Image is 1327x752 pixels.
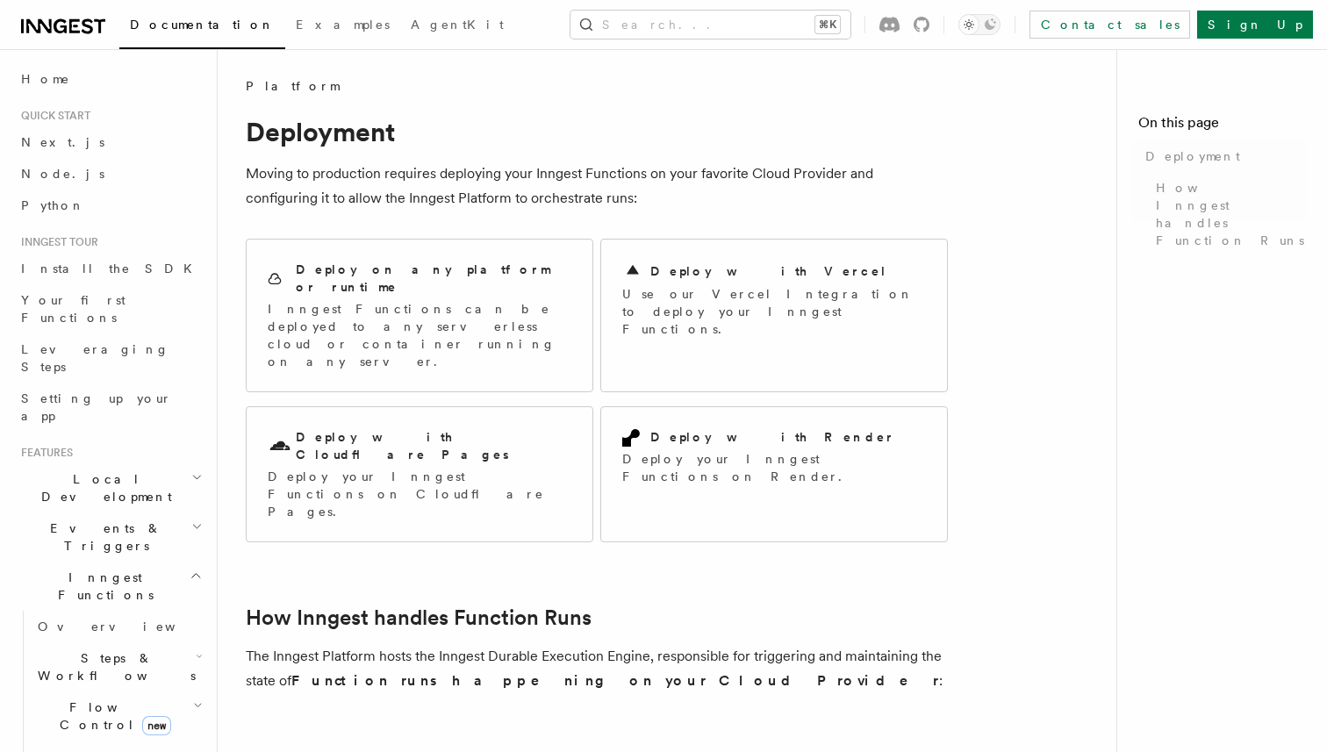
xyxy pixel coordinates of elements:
[246,77,339,95] span: Platform
[21,70,70,88] span: Home
[815,16,840,33] kbd: ⌘K
[268,468,571,520] p: Deploy your Inngest Functions on Cloudflare Pages.
[1197,11,1313,39] a: Sign Up
[21,198,85,212] span: Python
[14,463,206,512] button: Local Development
[14,235,98,249] span: Inngest tour
[1149,172,1306,256] a: How Inngest handles Function Runs
[1138,140,1306,172] a: Deployment
[21,167,104,181] span: Node.js
[1156,179,1306,249] span: How Inngest handles Function Runs
[14,446,73,460] span: Features
[14,109,90,123] span: Quick start
[268,300,571,370] p: Inngest Functions can be deployed to any serverless cloud or container running on any server.
[246,605,592,630] a: How Inngest handles Function Runs
[14,158,206,190] a: Node.js
[14,569,190,604] span: Inngest Functions
[14,190,206,221] a: Python
[570,11,850,39] button: Search...⌘K
[246,161,948,211] p: Moving to production requires deploying your Inngest Functions on your favorite Cloud Provider an...
[21,342,169,374] span: Leveraging Steps
[268,434,292,459] svg: Cloudflare
[14,126,206,158] a: Next.js
[142,716,171,735] span: new
[296,261,571,296] h2: Deploy on any platform or runtime
[246,239,593,392] a: Deploy on any platform or runtimeInngest Functions can be deployed to any serverless cloud or con...
[14,284,206,333] a: Your first Functions
[411,18,504,32] span: AgentKit
[246,406,593,542] a: Deploy with Cloudflare PagesDeploy your Inngest Functions on Cloudflare Pages.
[246,644,948,693] p: The Inngest Platform hosts the Inngest Durable Execution Engine, responsible for triggering and m...
[296,18,390,32] span: Examples
[21,261,203,276] span: Install the SDK
[650,262,887,280] h2: Deploy with Vercel
[31,642,206,691] button: Steps & Workflows
[38,620,219,634] span: Overview
[119,5,285,49] a: Documentation
[14,519,191,555] span: Events & Triggers
[14,63,206,95] a: Home
[285,5,400,47] a: Examples
[14,253,206,284] a: Install the SDK
[21,391,172,423] span: Setting up your app
[291,672,939,689] strong: Function runs happening on your Cloud Provider
[14,383,206,432] a: Setting up your app
[622,285,926,338] p: Use our Vercel Integration to deploy your Inngest Functions.
[246,116,948,147] h1: Deployment
[400,5,514,47] a: AgentKit
[14,470,191,505] span: Local Development
[1138,112,1306,140] h4: On this page
[650,428,895,446] h2: Deploy with Render
[296,428,571,463] h2: Deploy with Cloudflare Pages
[14,333,206,383] a: Leveraging Steps
[622,450,926,485] p: Deploy your Inngest Functions on Render.
[21,293,126,325] span: Your first Functions
[600,239,948,392] a: Deploy with VercelUse our Vercel Integration to deploy your Inngest Functions.
[14,512,206,562] button: Events & Triggers
[130,18,275,32] span: Documentation
[21,135,104,149] span: Next.js
[31,611,206,642] a: Overview
[1145,147,1240,165] span: Deployment
[1029,11,1190,39] a: Contact sales
[31,649,196,684] span: Steps & Workflows
[14,562,206,611] button: Inngest Functions
[31,698,193,734] span: Flow Control
[31,691,206,741] button: Flow Controlnew
[600,406,948,542] a: Deploy with RenderDeploy your Inngest Functions on Render.
[958,14,1001,35] button: Toggle dark mode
